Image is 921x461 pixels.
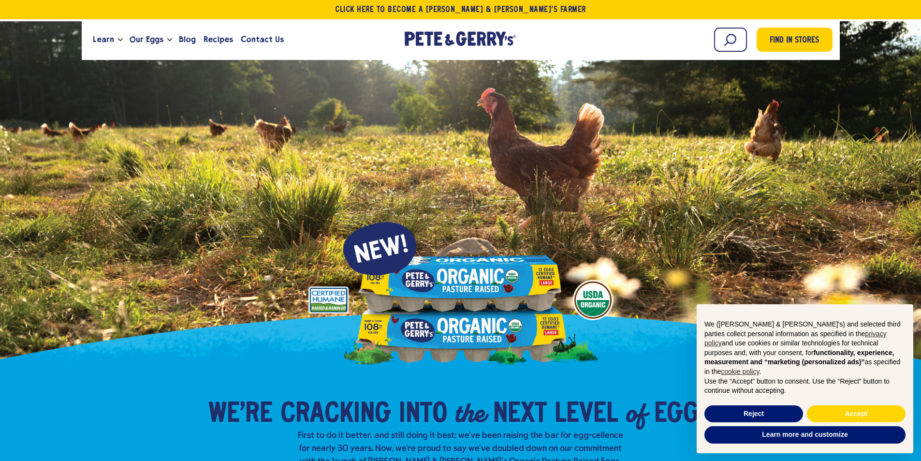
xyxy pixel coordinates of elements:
span: Next [493,400,547,429]
button: Learn more and customize [704,426,906,444]
button: Reject [704,405,803,423]
button: Open the dropdown menu for Learn [118,38,123,42]
a: Our Eggs [126,27,167,53]
a: Find in Stores [757,28,833,52]
p: Use the “Accept” button to consent. Use the “Reject” button to continue without accepting. [704,377,906,396]
button: Open the dropdown menu for Our Eggs [167,38,172,42]
a: Contact Us [237,27,288,53]
div: Notice [689,297,921,461]
span: Cracking [280,400,391,429]
span: Blog [179,33,196,45]
a: cookie policy [721,368,759,375]
span: into [399,400,447,429]
a: Blog [175,27,200,53]
span: We’re [208,400,273,429]
a: Learn [89,27,118,53]
span: Find in Stores [770,34,819,47]
p: We ([PERSON_NAME] & [PERSON_NAME]'s) and selected third parties collect personal information as s... [704,320,906,377]
span: Eggs​ [654,400,713,429]
span: Recipes [204,33,233,45]
em: of [626,395,646,430]
span: Level [555,400,618,429]
button: Accept [807,405,906,423]
span: Contact Us [241,33,284,45]
a: Recipes [200,27,237,53]
input: Search [714,28,747,52]
span: Learn [93,33,114,45]
span: Our Eggs [130,33,163,45]
em: the [455,395,485,430]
